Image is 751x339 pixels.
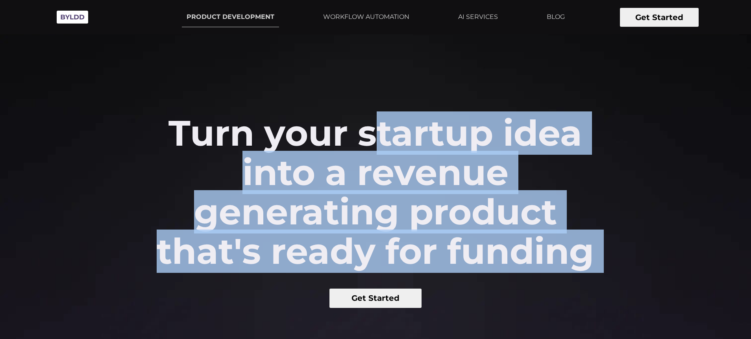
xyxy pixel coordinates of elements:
h2: Turn your startup idea into a revenue generating product that's ready for funding [150,113,601,271]
button: Get Started [329,289,422,308]
a: WORKFLOW AUTOMATION [318,7,414,27]
button: Get Started [620,8,699,27]
a: AI SERVICES [453,7,503,27]
a: BLOG [542,7,570,27]
img: Byldd - Product Development Company [53,6,92,28]
a: PRODUCT DEVELOPMENT [182,7,279,27]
